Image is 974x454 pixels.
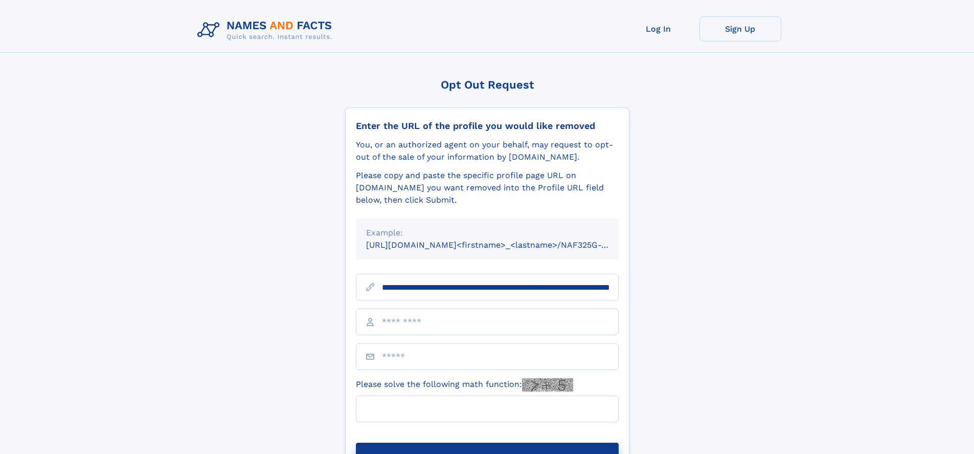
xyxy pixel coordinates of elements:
[356,139,619,163] div: You, or an authorized agent on your behalf, may request to opt-out of the sale of your informatio...
[699,16,781,41] a: Sign Up
[345,78,629,91] div: Opt Out Request
[356,378,573,392] label: Please solve the following math function:
[366,227,608,239] div: Example:
[356,169,619,206] div: Please copy and paste the specific profile page URL on [DOMAIN_NAME] you want removed into the Pr...
[618,16,699,41] a: Log In
[356,120,619,132] div: Enter the URL of the profile you would like removed
[193,16,341,44] img: Logo Names and Facts
[366,240,638,250] small: [URL][DOMAIN_NAME]<firstname>_<lastname>/NAF325G-xxxxxxxx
